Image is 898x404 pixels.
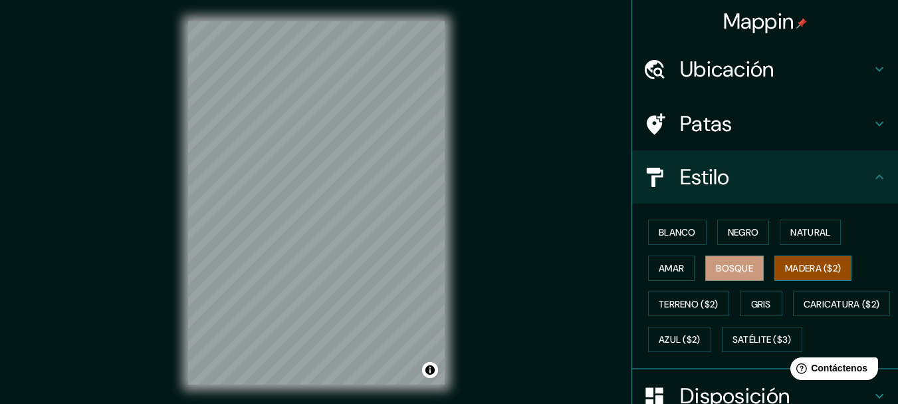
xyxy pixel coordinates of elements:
button: Azul ($2) [648,327,711,352]
button: Gris [740,292,782,317]
button: Natural [780,220,841,245]
button: Blanco [648,220,707,245]
font: Terreno ($2) [659,298,719,310]
font: Amar [659,262,684,274]
font: Satélite ($3) [732,334,792,346]
button: Negro [717,220,770,245]
font: Azul ($2) [659,334,701,346]
div: Ubicación [632,43,898,96]
font: Natural [790,226,830,238]
font: Ubicación [680,55,774,83]
font: Negro [728,226,759,238]
font: Patas [680,110,732,138]
div: Estilo [632,150,898,204]
font: Gris [751,298,771,310]
img: pin-icon.png [796,18,807,29]
button: Caricatura ($2) [793,292,891,317]
button: Bosque [705,256,764,281]
button: Madera ($2) [774,256,851,281]
div: Patas [632,97,898,150]
font: Caricatura ($2) [804,298,880,310]
font: Estilo [680,163,730,191]
font: Mappin [723,7,794,35]
button: Amar [648,256,695,281]
button: Activar o desactivar atribución [422,362,438,378]
button: Satélite ($3) [722,327,802,352]
font: Blanco [659,226,696,238]
button: Terreno ($2) [648,292,729,317]
font: Bosque [716,262,753,274]
iframe: Lanzador de widgets de ayuda [780,352,883,389]
font: Madera ($2) [785,262,841,274]
canvas: Mapa [188,21,445,385]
